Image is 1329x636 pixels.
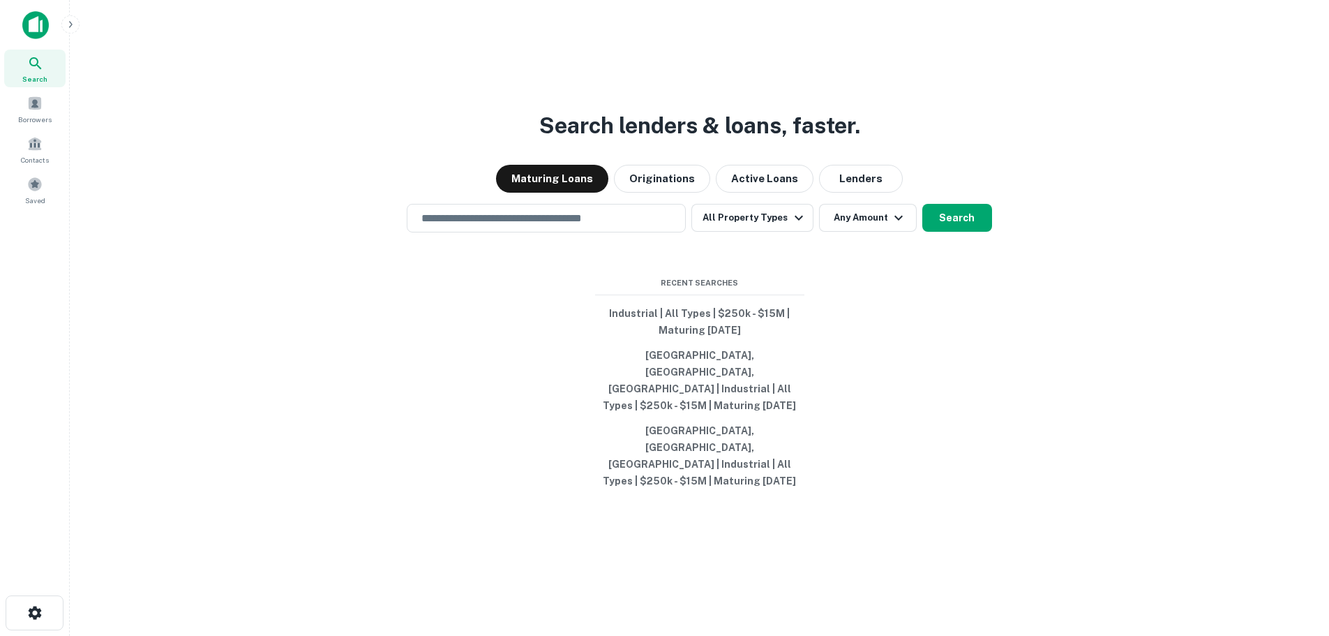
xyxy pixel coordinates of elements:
[22,73,47,84] span: Search
[4,90,66,128] a: Borrowers
[18,114,52,125] span: Borrowers
[595,277,804,289] span: Recent Searches
[716,165,813,193] button: Active Loans
[614,165,710,193] button: Originations
[691,204,813,232] button: All Property Types
[496,165,608,193] button: Maturing Loans
[1259,524,1329,591] iframe: Chat Widget
[819,165,903,193] button: Lenders
[25,195,45,206] span: Saved
[595,418,804,494] button: [GEOGRAPHIC_DATA], [GEOGRAPHIC_DATA], [GEOGRAPHIC_DATA] | Industrial | All Types | $250k - $15M |...
[539,109,860,142] h3: Search lenders & loans, faster.
[22,11,49,39] img: capitalize-icon.png
[819,204,917,232] button: Any Amount
[595,343,804,418] button: [GEOGRAPHIC_DATA], [GEOGRAPHIC_DATA], [GEOGRAPHIC_DATA] | Industrial | All Types | $250k - $15M |...
[4,131,66,168] a: Contacts
[4,171,66,209] a: Saved
[4,50,66,87] a: Search
[595,301,804,343] button: Industrial | All Types | $250k - $15M | Maturing [DATE]
[922,204,992,232] button: Search
[21,154,49,165] span: Contacts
